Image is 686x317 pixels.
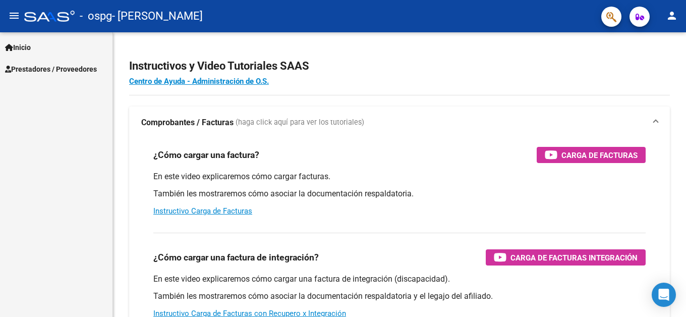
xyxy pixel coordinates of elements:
[153,274,646,285] p: En este video explicaremos cómo cargar una factura de integración (discapacidad).
[8,10,20,22] mat-icon: menu
[236,117,364,128] span: (haga click aquí para ver los tutoriales)
[153,188,646,199] p: También les mostraremos cómo asociar la documentación respaldatoria.
[153,171,646,182] p: En este video explicaremos cómo cargar facturas.
[537,147,646,163] button: Carga de Facturas
[129,107,670,139] mat-expansion-panel-header: Comprobantes / Facturas (haga click aquí para ver los tutoriales)
[652,283,676,307] div: Open Intercom Messenger
[112,5,203,27] span: - [PERSON_NAME]
[141,117,234,128] strong: Comprobantes / Facturas
[80,5,112,27] span: - ospg
[153,148,259,162] h3: ¿Cómo cargar una factura?
[666,10,678,22] mat-icon: person
[5,64,97,75] span: Prestadores / Proveedores
[153,250,319,265] h3: ¿Cómo cargar una factura de integración?
[510,251,638,264] span: Carga de Facturas Integración
[153,206,252,216] a: Instructivo Carga de Facturas
[129,77,269,86] a: Centro de Ayuda - Administración de O.S.
[561,149,638,162] span: Carga de Facturas
[486,249,646,266] button: Carga de Facturas Integración
[5,42,31,53] span: Inicio
[129,57,670,76] h2: Instructivos y Video Tutoriales SAAS
[153,291,646,302] p: También les mostraremos cómo asociar la documentación respaldatoria y el legajo del afiliado.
